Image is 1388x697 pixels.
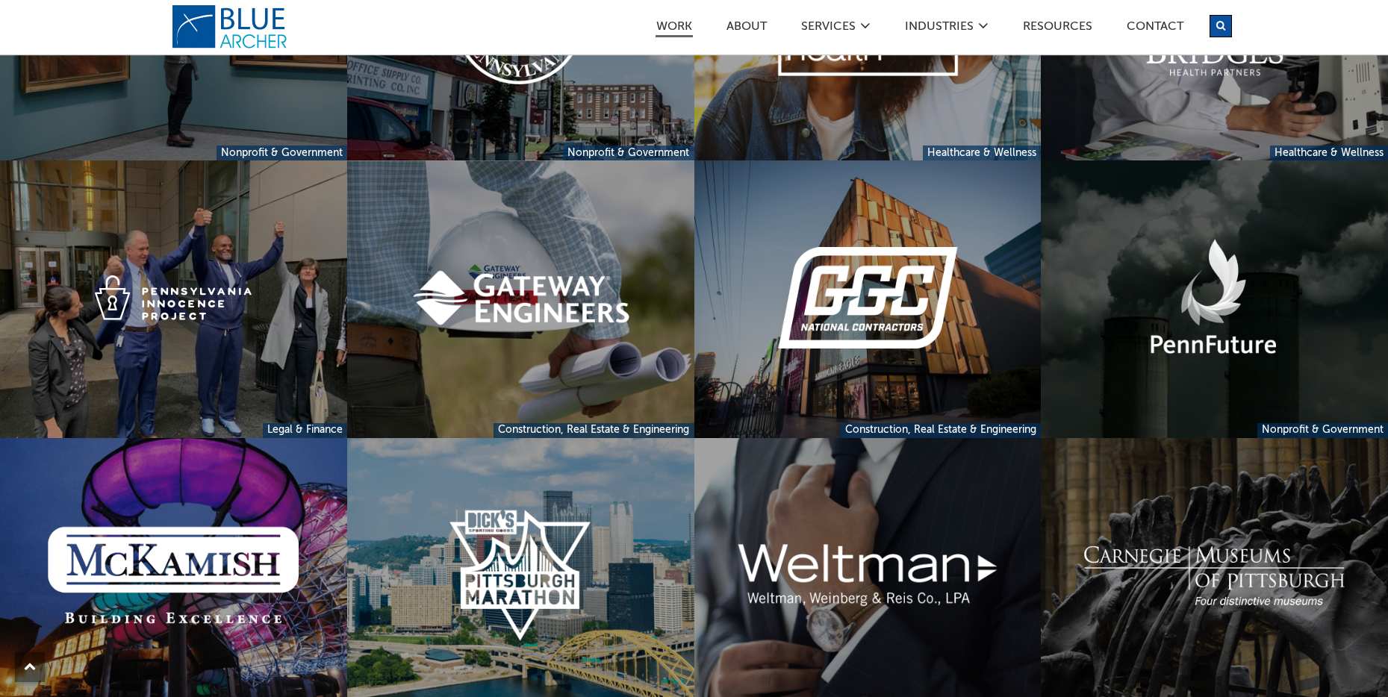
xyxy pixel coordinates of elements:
a: Construction, Real Estate & Engineering [494,423,694,439]
a: Resources [1022,21,1093,37]
a: Work [656,21,693,37]
a: Construction, Real Estate & Engineering [841,423,1041,439]
a: Nonprofit & Government [1257,423,1388,439]
a: Nonprofit & Government [217,146,347,161]
a: Contact [1126,21,1184,37]
a: Healthcare & Wellness [1270,146,1388,161]
a: logo [172,4,291,49]
a: Nonprofit & Government [563,146,694,161]
a: ABOUT [726,21,768,37]
a: SERVICES [800,21,856,37]
a: Healthcare & Wellness [923,146,1041,161]
a: Legal & Finance [263,423,347,439]
a: Industries [904,21,974,37]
